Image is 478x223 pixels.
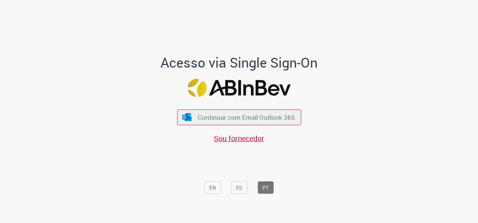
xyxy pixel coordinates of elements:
[188,79,290,97] img: Logo ABInBev
[204,181,221,194] button: EN
[182,113,192,121] img: ícone Azure/Microsoft 360
[177,110,301,125] button: ícone Azure/Microsoft 360 Continuar com Email Outlook 365
[198,113,295,122] span: Continuar com Email Outlook 365
[257,181,274,194] button: PT
[231,181,247,194] button: ES
[135,55,343,70] h1: Acesso via Single Sign-On
[214,133,264,143] a: Sou fornecedor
